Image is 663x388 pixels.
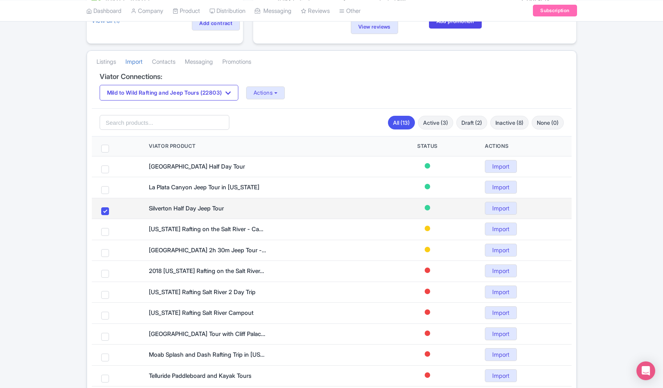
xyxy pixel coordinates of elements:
[185,51,213,73] a: Messaging
[425,289,430,294] span: Inactive
[100,85,238,101] button: Mild to Wild Rafting and Jeep Tours (22803)
[152,51,175,73] a: Contacts
[425,331,430,336] span: Inactive
[485,181,517,194] a: Import
[139,137,379,156] th: Viator Product
[100,73,564,81] h4: Viator Connections:
[149,267,266,276] div: 2018 Arizona Rafting on the Salt River- Full Day Rafting
[379,137,475,156] th: Status
[490,116,529,129] a: Inactive (8)
[125,51,143,73] a: Import
[149,288,266,297] div: Arizona Rafting Salt River 2 Day Trip
[222,51,251,73] a: Promotions
[425,268,430,273] span: Inactive
[425,184,430,189] span: Active
[425,205,430,210] span: Active
[149,330,266,339] div: Mesa Verde National Park Tour with Cliff Palace Premium Option
[149,183,266,192] div: La Plata Canyon Jeep Tour in Colorado
[533,5,577,16] a: Subscription
[149,225,266,234] div: Arizona Rafting on the Salt River - Campout Rafting Trip
[475,137,572,156] th: Actions
[149,246,266,255] div: La Plata Canyon 2h 30m Jeep Tour - Durango, CO
[456,116,487,129] a: Draft (2)
[425,226,430,231] span: Draft
[149,309,266,318] div: Arizona Rafting Salt River Campout
[192,16,240,31] a: Add contract
[425,351,430,357] span: Inactive
[425,163,430,169] span: Active
[97,51,116,73] a: Listings
[418,116,453,129] a: Active (3)
[90,15,122,26] a: View all (1)
[388,116,415,129] a: All (13)
[351,19,398,34] a: View reviews
[532,116,564,129] a: None (0)
[636,361,655,380] div: Open Intercom Messenger
[425,247,430,252] span: Draft
[485,202,517,215] a: Import
[149,204,266,213] div: Silverton Half Day Jeep Tour
[485,160,517,173] a: Import
[149,162,266,171] div: Arches National Park Half Day Tour
[149,350,266,359] div: Moab Splash and Dash Rafting Trip in Colorado River
[425,309,430,315] span: Inactive
[246,86,285,99] button: Actions
[100,115,230,130] input: Search products...
[425,372,430,378] span: Inactive
[149,372,266,381] div: Telluride Paddleboard and Kayak Tours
